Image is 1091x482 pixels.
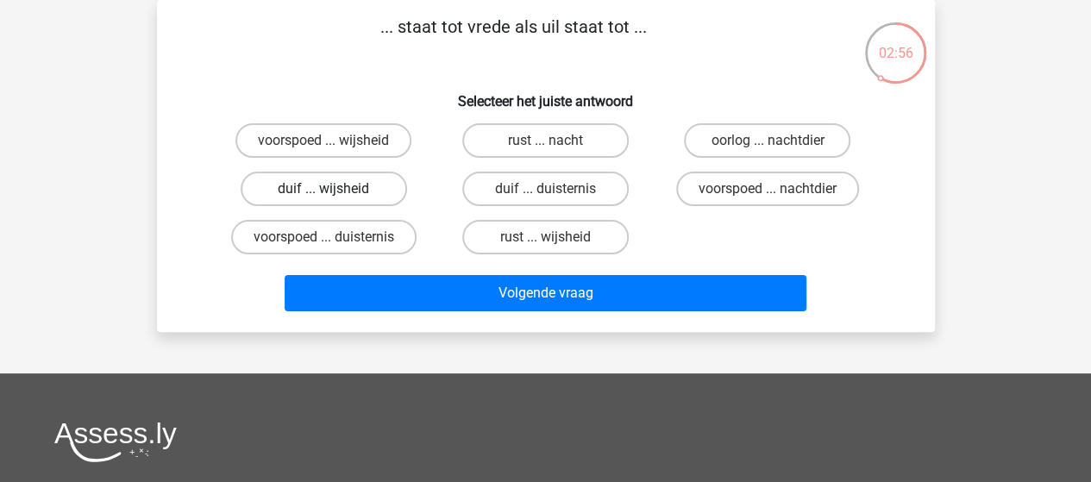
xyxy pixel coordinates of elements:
[462,172,629,206] label: duif ... duisternis
[462,123,629,158] label: rust ... nacht
[285,275,806,311] button: Volgende vraag
[676,172,859,206] label: voorspoed ... nachtdier
[185,79,907,110] h6: Selecteer het juiste antwoord
[462,220,629,254] label: rust ... wijsheid
[684,123,850,158] label: oorlog ... nachtdier
[241,172,407,206] label: duif ... wijsheid
[231,220,417,254] label: voorspoed ... duisternis
[235,123,411,158] label: voorspoed ... wijsheid
[863,21,928,64] div: 02:56
[185,14,843,66] p: ... staat tot vrede als uil staat tot ...
[54,422,177,462] img: Assessly logo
